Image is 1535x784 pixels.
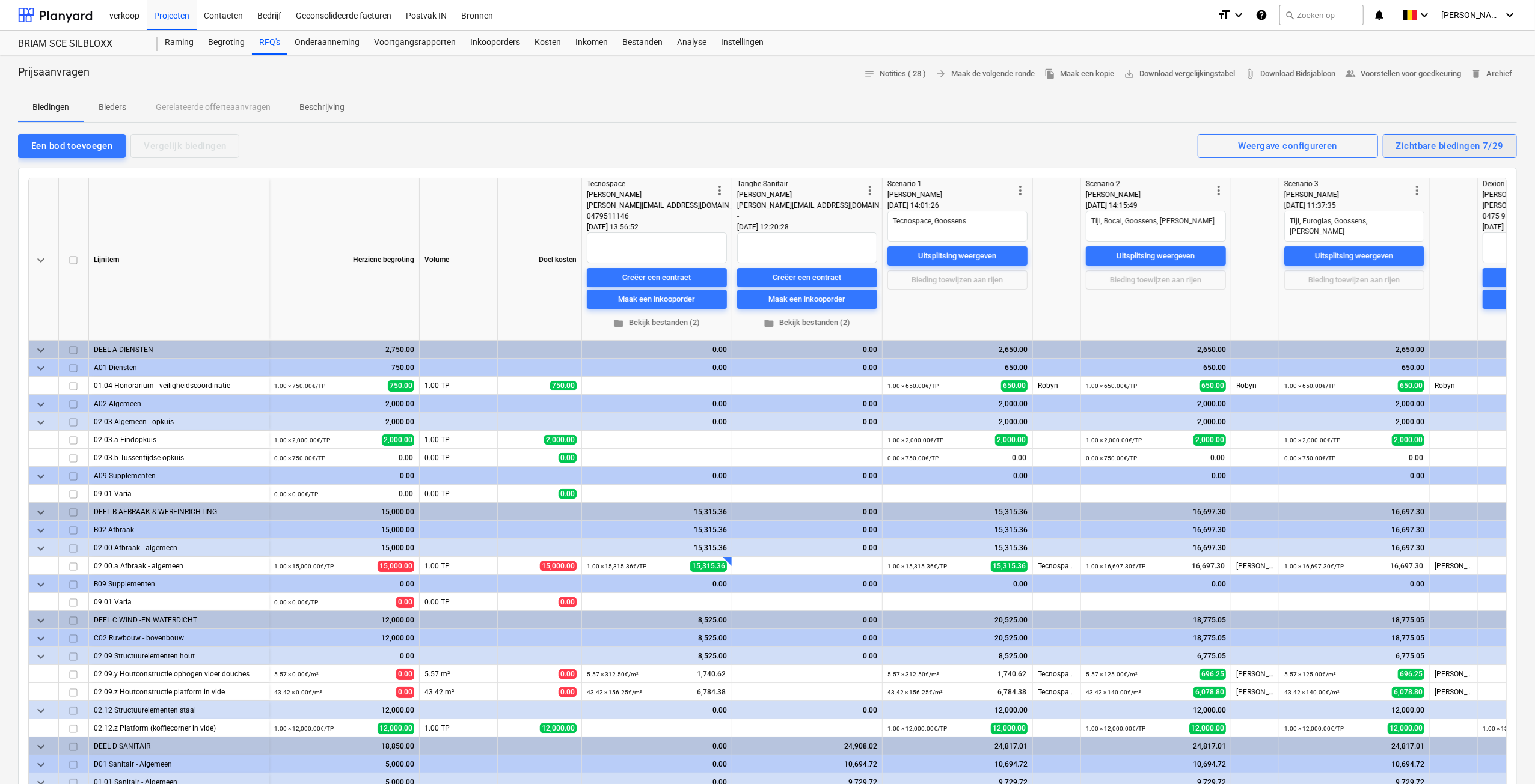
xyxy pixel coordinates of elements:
span: 2,000.00 [382,434,414,446]
div: 2,000.00 [1086,395,1226,413]
small: 1.00 × 16,697.30€ / TP [1284,563,1344,570]
i: notifications [1373,8,1385,22]
span: 15,315.36 [690,561,727,572]
div: A09 Supplementen [94,467,264,484]
span: keyboard_arrow_down [34,740,48,754]
div: RFQ's [252,31,287,55]
div: 2,000.00 [887,395,1028,413]
a: Download vergelijkingstabel [1119,65,1240,84]
div: 8,525.00 [587,629,727,647]
small: 1.00 × 2,000.00€ / TP [1086,437,1142,443]
div: 0.00 [737,503,877,521]
div: 01.04 Honorarium - veiligheidscoördinatie [94,377,264,394]
div: 15,315.36 [887,521,1028,539]
span: 696.25 [1398,669,1424,680]
span: 0.00 [1011,453,1028,463]
div: Tecnospace [1033,665,1081,683]
div: [PERSON_NAME] [1231,557,1279,575]
div: C02 Ruwbouw - bovenbouw [94,629,264,646]
div: [DATE] 14:15:49 [1086,200,1226,211]
div: 0.00 [887,575,1028,593]
span: more_vert [1212,183,1226,198]
span: 0.00 [559,453,577,463]
div: Robyn [1033,377,1081,395]
div: Kosten [527,31,568,55]
span: 0.00 [1408,453,1424,463]
span: 2,000.00 [995,434,1028,446]
a: Raming [158,31,201,55]
div: 16,697.30 [1284,503,1424,521]
button: Uitsplitsing weergeven [887,246,1028,266]
button: Uitsplitsing weergeven [1284,246,1424,266]
div: 650.00 [1284,359,1424,377]
div: 2,750.00 [274,341,414,359]
div: 0.00 [1284,467,1424,485]
span: 0.00 [559,597,577,607]
div: DEEL C WIND -EN WATERDICHT [94,611,264,628]
div: Scenario 1 [887,178,1013,189]
small: 1.00 × 2,000.00€ / TP [1284,437,1340,443]
div: 6,775.05 [1086,647,1226,665]
div: 15,315.36 [887,539,1028,557]
span: save_alt [1124,68,1135,79]
div: 0.00 [1284,575,1424,593]
span: keyboard_arrow_down [34,253,48,267]
span: Notities ( 28 ) [864,67,926,81]
span: 650.00 [1001,380,1028,392]
div: Inkooporders [463,31,527,55]
span: keyboard_arrow_down [34,758,48,772]
span: keyboard_arrow_down [34,415,48,430]
button: Creëer een contract [737,268,877,287]
div: [PERSON_NAME] [1284,189,1410,200]
small: 1.00 × 15,000.00€ / TP [274,563,334,570]
div: 02.09.y Houtconstructie ophogen vloer douches [94,665,264,682]
span: 0.00 [559,489,577,499]
span: 750.00 [388,380,414,392]
div: 0.00 [737,629,877,647]
span: 15,000.00 [540,561,577,571]
div: [PERSON_NAME] [1430,557,1478,575]
div: 0.00 [737,539,877,557]
div: A02 Algemeen [94,395,264,412]
small: 1.00 × 650.00€ / TP [1284,383,1335,389]
span: arrow_forward [936,68,946,79]
div: 18,775.05 [1086,629,1226,647]
div: 16,697.30 [1284,521,1424,539]
div: 02.03.a Eindopkuis [94,431,264,448]
small: 1.00 × 2,000.00€ / TP [274,437,330,443]
div: 0.00 TP [420,485,498,503]
div: Robyn [1231,377,1279,395]
span: 0.00 [559,669,577,679]
button: Maak een inkooporder [587,290,727,309]
span: keyboard_arrow_down [34,469,48,484]
button: Bekijk bestanden (2) [737,314,877,332]
span: 0.00 [397,489,414,499]
a: Instellingen [714,31,771,55]
div: 0.00 [737,413,877,431]
span: Maak de volgende ronde [936,67,1035,81]
small: 0.00 × 750.00€ / TP [274,455,325,461]
div: [PERSON_NAME] [737,189,863,200]
div: Tecnospace [587,178,712,189]
div: [PERSON_NAME] [887,189,1013,200]
div: 18,775.05 [1284,629,1424,647]
div: Maak een inkooporder [619,293,696,306]
div: 0.00 [587,467,727,485]
div: 1.00 TP [420,719,498,737]
div: 18,775.05 [1086,611,1226,629]
div: 2,650.00 [1284,341,1424,359]
div: BRIAM SCE SILBLOXX [18,38,143,50]
i: Kennis basis [1255,8,1267,22]
div: 16,697.30 [1086,503,1226,521]
span: keyboard_arrow_down [34,703,48,718]
button: Zichtbare biedingen 7/29 [1383,134,1517,158]
div: 0.00 [1086,575,1226,593]
span: 1,740.62 [696,669,727,679]
button: Maak een inkooporder [737,290,877,309]
div: 0.00 [737,341,877,359]
span: Bekijk bestanden (2) [742,316,872,330]
div: 20,525.00 [887,611,1028,629]
div: Bestanden [615,31,670,55]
